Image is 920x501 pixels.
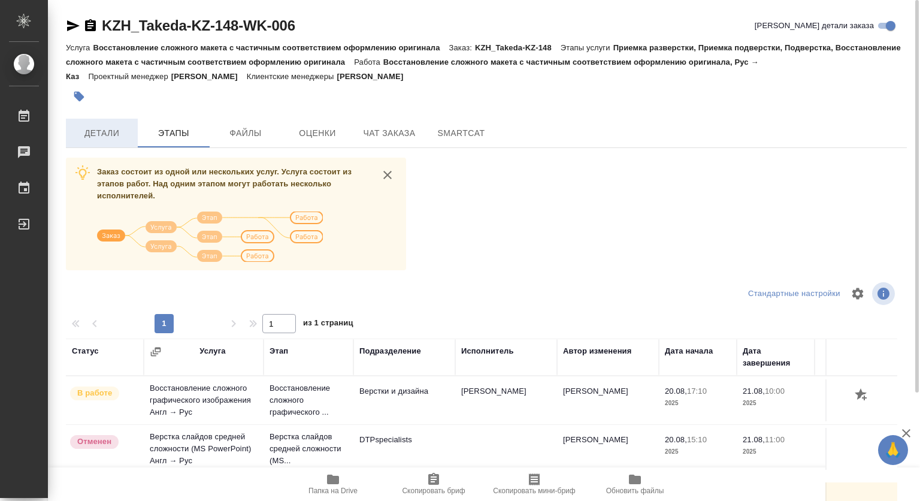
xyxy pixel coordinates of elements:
[199,345,225,357] div: Услуга
[765,387,785,396] p: 10:00
[308,487,358,495] span: Папка на Drive
[821,446,886,458] p: Слайд
[745,285,843,303] div: split button
[361,126,418,141] span: Чат заказа
[461,345,514,357] div: Исполнитель
[66,83,92,110] button: Добавить тэг
[283,467,383,501] button: Папка на Drive
[359,345,421,357] div: Подразделение
[606,487,664,495] span: Обновить файлы
[765,435,785,444] p: 11:00
[93,43,449,52] p: Восстановление сложного макета с частичным соответствием оформлению оригинала
[270,345,288,357] div: Этап
[475,43,561,52] p: KZH_Takeda-KZ-148
[270,431,347,467] p: Верстка слайдов средней сложности (MS...
[66,58,759,81] p: Восстановление сложного макета с частичным соответствием оформлению оригинала, Рус → Каз
[432,126,490,141] span: SmartCat
[743,397,809,409] p: 2025
[455,379,557,421] td: [PERSON_NAME]
[73,126,131,141] span: Детали
[97,167,352,200] span: Заказ состоит из одной или нескольких услуг. Услуга состоит из этапов работ. Над одним этапом мог...
[687,387,707,396] p: 17:10
[379,166,397,184] button: close
[743,387,765,396] p: 21.08,
[77,387,112,399] p: В работе
[665,387,687,396] p: 20.08,
[743,345,809,369] div: Дата завершения
[354,58,383,67] p: Работа
[872,282,897,305] span: Посмотреть информацию
[821,434,886,446] p: 16
[66,19,80,33] button: Скопировать ссылку для ЯМессенджера
[150,346,162,358] button: Сгруппировать
[561,43,613,52] p: Этапы услуги
[493,487,575,495] span: Скопировать мини-бриф
[821,397,886,409] p: шт
[665,345,713,357] div: Дата начала
[171,72,247,81] p: [PERSON_NAME]
[72,345,99,357] div: Статус
[145,126,202,141] span: Этапы
[665,435,687,444] p: 20.08,
[821,385,886,397] p: 10
[66,43,93,52] p: Услуга
[843,279,872,308] span: Настроить таблицу
[687,435,707,444] p: 15:10
[484,467,585,501] button: Скопировать мини-бриф
[883,437,903,463] span: 🙏
[270,382,347,418] p: Восстановление сложного графического ...
[585,467,685,501] button: Обновить файлы
[878,435,908,465] button: 🙏
[557,379,659,421] td: [PERSON_NAME]
[743,435,765,444] p: 21.08,
[852,385,872,406] button: Добавить оценку
[144,376,264,424] td: Восстановление сложного графического изображения Англ → Рус
[303,316,353,333] span: из 1 страниц
[102,17,295,34] a: KZH_Takeda-KZ-148-WK-006
[755,20,874,32] span: [PERSON_NAME] детали заказа
[353,428,455,470] td: DTPspecialists
[337,72,412,81] p: [PERSON_NAME]
[383,467,484,501] button: Скопировать бриф
[449,43,475,52] p: Заказ:
[743,446,809,458] p: 2025
[77,436,111,448] p: Отменен
[88,72,171,81] p: Проектный менеджер
[557,428,659,470] td: [PERSON_NAME]
[563,345,631,357] div: Автор изменения
[353,379,455,421] td: Верстки и дизайна
[665,446,731,458] p: 2025
[289,126,346,141] span: Оценки
[83,19,98,33] button: Скопировать ссылку
[217,126,274,141] span: Файлы
[665,397,731,409] p: 2025
[402,487,465,495] span: Скопировать бриф
[247,72,337,81] p: Клиентские менеджеры
[144,425,264,473] td: Верстка слайдов средней сложности (MS PowerPoint) Англ → Рус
